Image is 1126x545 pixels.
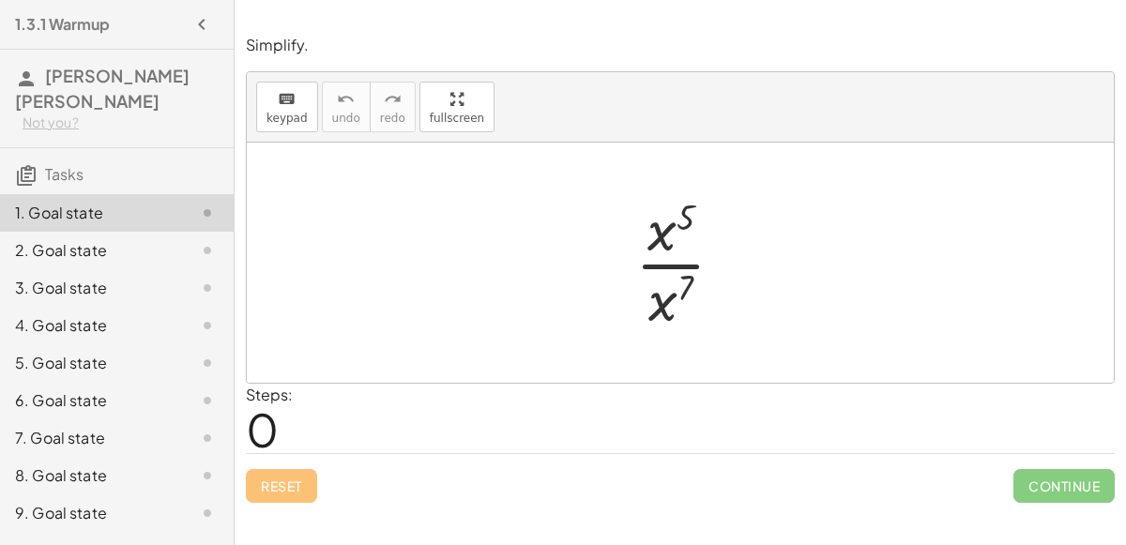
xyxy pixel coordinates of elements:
[278,88,296,111] i: keyboard
[196,314,219,337] i: Task not started.
[370,82,416,132] button: redoredo
[196,352,219,374] i: Task not started.
[15,427,166,449] div: 7. Goal state
[196,389,219,412] i: Task not started.
[246,385,293,404] label: Steps:
[15,239,166,262] div: 2. Goal state
[322,82,371,132] button: undoundo
[15,314,166,337] div: 4. Goal state
[266,112,308,125] span: keypad
[430,112,484,125] span: fullscreen
[337,88,355,111] i: undo
[196,277,219,299] i: Task not started.
[23,114,219,132] div: Not you?
[196,427,219,449] i: Task not started.
[332,112,360,125] span: undo
[45,164,84,184] span: Tasks
[15,464,166,487] div: 8. Goal state
[196,202,219,224] i: Task not started.
[380,112,405,125] span: redo
[256,82,318,132] button: keyboardkeypad
[196,464,219,487] i: Task not started.
[419,82,495,132] button: fullscreen
[246,401,279,458] span: 0
[196,239,219,262] i: Task not started.
[15,352,166,374] div: 5. Goal state
[15,202,166,224] div: 1. Goal state
[15,502,166,524] div: 9. Goal state
[246,35,1115,56] p: Simplify.
[15,389,166,412] div: 6. Goal state
[196,502,219,524] i: Task not started.
[15,277,166,299] div: 3. Goal state
[15,13,110,36] h4: 1.3.1 Warmup
[15,65,190,112] span: [PERSON_NAME] [PERSON_NAME]
[384,88,402,111] i: redo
